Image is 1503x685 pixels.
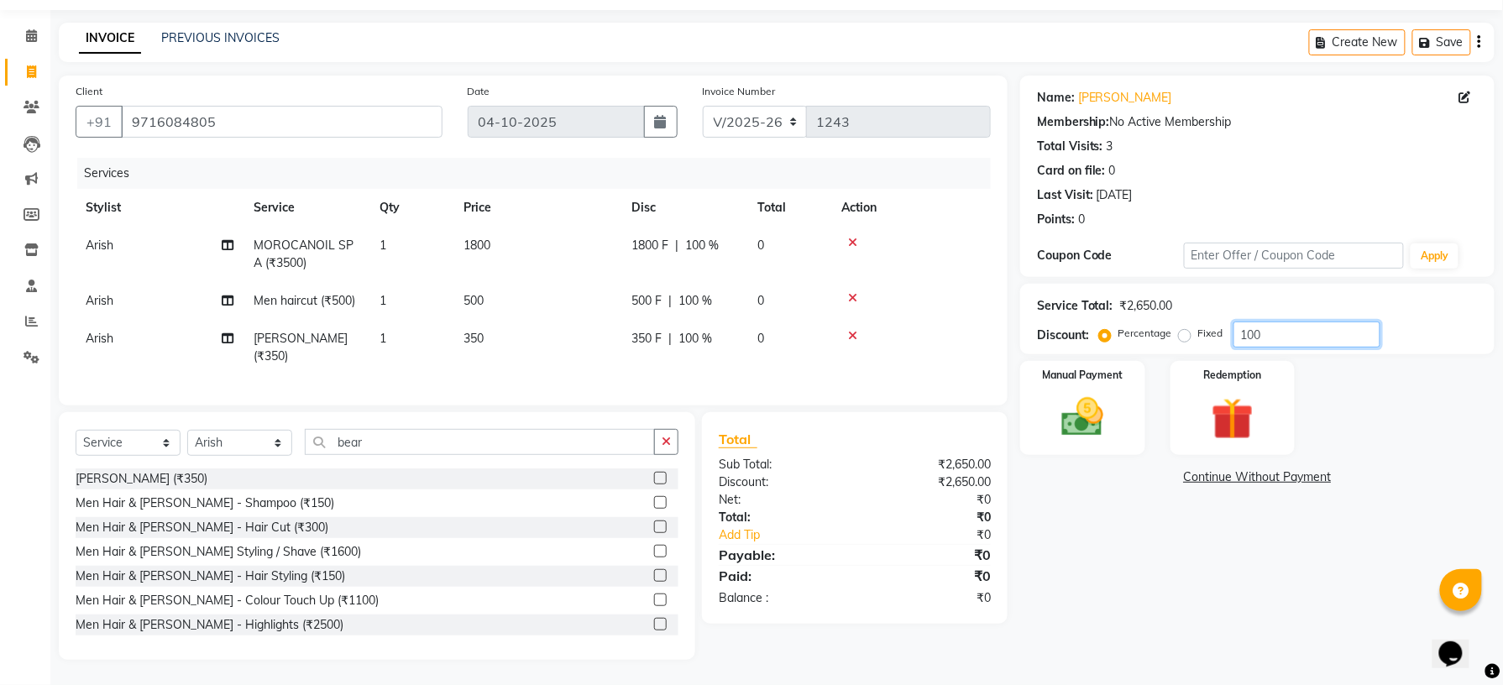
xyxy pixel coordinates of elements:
div: Discount: [1037,327,1089,344]
div: Service Total: [1037,297,1113,315]
div: ₹2,650.00 [855,473,1003,491]
div: Last Visit: [1037,186,1093,204]
span: MOROCANOIL SPA (₹3500) [254,238,353,270]
th: Total [747,189,831,227]
span: Arish [86,331,113,346]
span: 100 % [685,237,719,254]
span: 100 % [678,292,712,310]
div: Membership: [1037,113,1110,131]
span: 100 % [678,330,712,348]
span: Arish [86,293,113,308]
div: [PERSON_NAME] (₹350) [76,470,207,488]
a: [PERSON_NAME] [1078,89,1172,107]
label: Percentage [1118,326,1172,341]
div: Card on file: [1037,162,1106,180]
div: ₹0 [855,589,1003,607]
div: ₹0 [880,526,1003,544]
span: 1800 [463,238,490,253]
span: 0 [757,331,764,346]
div: Men Hair & [PERSON_NAME] - Hair Styling (₹150) [76,567,345,585]
span: 1800 F [631,237,668,254]
div: Payable: [706,545,855,565]
div: ₹0 [855,545,1003,565]
span: 1 [380,238,386,253]
div: 0 [1109,162,1116,180]
button: Save [1412,29,1471,55]
div: Name: [1037,89,1075,107]
span: 500 F [631,292,662,310]
div: ₹0 [855,566,1003,586]
input: Search by Name/Mobile/Email/Code [121,106,443,138]
th: Service [244,189,369,227]
div: Total Visits: [1037,138,1103,155]
div: 3 [1107,138,1113,155]
div: ₹2,650.00 [1120,297,1173,315]
label: Manual Payment [1042,368,1123,383]
div: Services [77,158,1003,189]
div: ₹0 [855,491,1003,509]
th: Qty [369,189,453,227]
div: No Active Membership [1037,113,1478,131]
div: Men Hair & [PERSON_NAME] - Colour Touch Up (₹1100) [76,592,379,609]
button: +91 [76,106,123,138]
th: Stylist [76,189,244,227]
input: Enter Offer / Coupon Code [1184,243,1404,269]
label: Client [76,84,102,99]
button: Apply [1411,243,1458,269]
span: 350 F [631,330,662,348]
div: ₹0 [855,509,1003,526]
span: | [675,237,678,254]
div: Points: [1037,211,1075,228]
span: Men haircut (₹500) [254,293,355,308]
input: Search or Scan [305,429,655,455]
div: Net: [706,491,855,509]
label: Redemption [1204,368,1262,383]
img: _gift.svg [1198,393,1267,445]
div: Balance : [706,589,855,607]
div: Total: [706,509,855,526]
th: Price [453,189,621,227]
div: Men Hair & [PERSON_NAME] - Shampoo (₹150) [76,494,334,512]
div: Men Hair & [PERSON_NAME] - Highlights (₹2500) [76,616,343,634]
div: Discount: [706,473,855,491]
span: | [668,292,672,310]
span: 1 [380,331,386,346]
div: Sub Total: [706,456,855,473]
span: Total [719,431,757,448]
img: _cash.svg [1049,393,1118,442]
span: Arish [86,238,113,253]
th: Disc [621,189,747,227]
a: Continue Without Payment [1024,468,1491,486]
div: [DATE] [1097,186,1133,204]
span: 0 [757,238,764,253]
span: 350 [463,331,484,346]
th: Action [831,189,991,227]
div: Men Hair & [PERSON_NAME] - Hair Cut (₹300) [76,519,328,536]
div: 0 [1078,211,1085,228]
iframe: chat widget [1432,618,1486,668]
label: Fixed [1198,326,1223,341]
label: Date [468,84,490,99]
div: ₹2,650.00 [855,456,1003,473]
div: Paid: [706,566,855,586]
span: | [668,330,672,348]
span: 1 [380,293,386,308]
span: 500 [463,293,484,308]
span: 0 [757,293,764,308]
span: [PERSON_NAME] (₹350) [254,331,348,363]
button: Create New [1309,29,1406,55]
a: Add Tip [706,526,879,544]
a: PREVIOUS INVOICES [161,30,280,45]
a: INVOICE [79,24,141,54]
div: Coupon Code [1037,247,1184,264]
label: Invoice Number [703,84,776,99]
div: Men Hair & [PERSON_NAME] Styling / Shave (₹1600) [76,543,361,561]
